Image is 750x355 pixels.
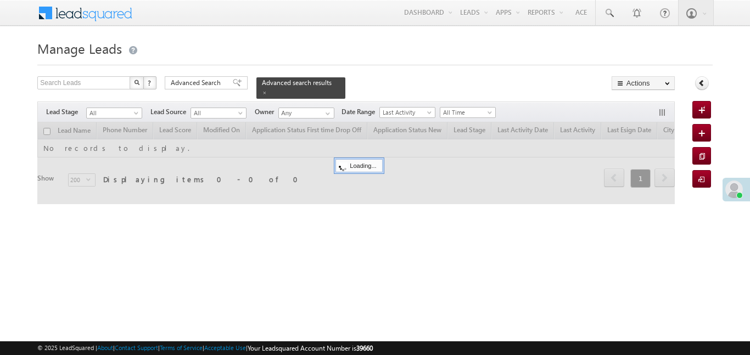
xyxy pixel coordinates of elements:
[255,107,278,117] span: Owner
[278,108,334,119] input: Type to Search
[191,108,247,119] a: All
[612,76,675,90] button: Actions
[320,108,333,119] a: Show All Items
[37,343,373,353] span: © 2025 LeadSquared | | | | |
[191,108,243,118] span: All
[160,344,203,351] a: Terms of Service
[440,108,492,117] span: All Time
[37,40,122,57] span: Manage Leads
[342,107,379,117] span: Date Range
[171,78,224,88] span: Advanced Search
[248,344,373,352] span: Your Leadsquared Account Number is
[46,107,86,117] span: Lead Stage
[440,107,496,118] a: All Time
[97,344,113,351] a: About
[86,108,142,119] a: All
[379,107,435,118] a: Last Activity
[87,108,139,118] span: All
[115,344,158,351] a: Contact Support
[134,80,139,85] img: Search
[335,159,382,172] div: Loading...
[262,78,332,87] span: Advanced search results
[143,76,156,89] button: ?
[356,344,373,352] span: 39660
[380,108,432,117] span: Last Activity
[148,78,153,87] span: ?
[150,107,191,117] span: Lead Source
[204,344,246,351] a: Acceptable Use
